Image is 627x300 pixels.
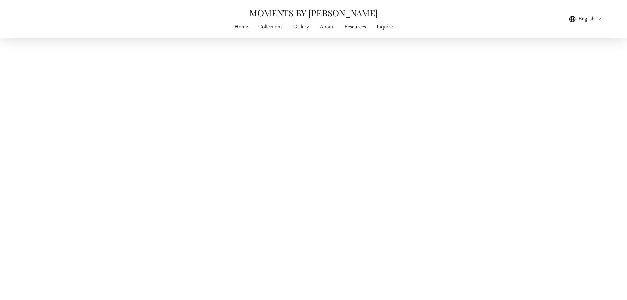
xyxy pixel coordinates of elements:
a: Home [234,22,248,31]
a: Resources [344,22,366,31]
a: MOMENTS BY [PERSON_NAME] [249,7,378,19]
a: Inquire [377,22,393,31]
div: language picker [569,14,602,23]
span: English [578,15,595,23]
a: Collections [258,22,282,31]
span: Gallery [293,23,309,31]
a: About [320,22,333,31]
a: folder dropdown [293,22,309,31]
